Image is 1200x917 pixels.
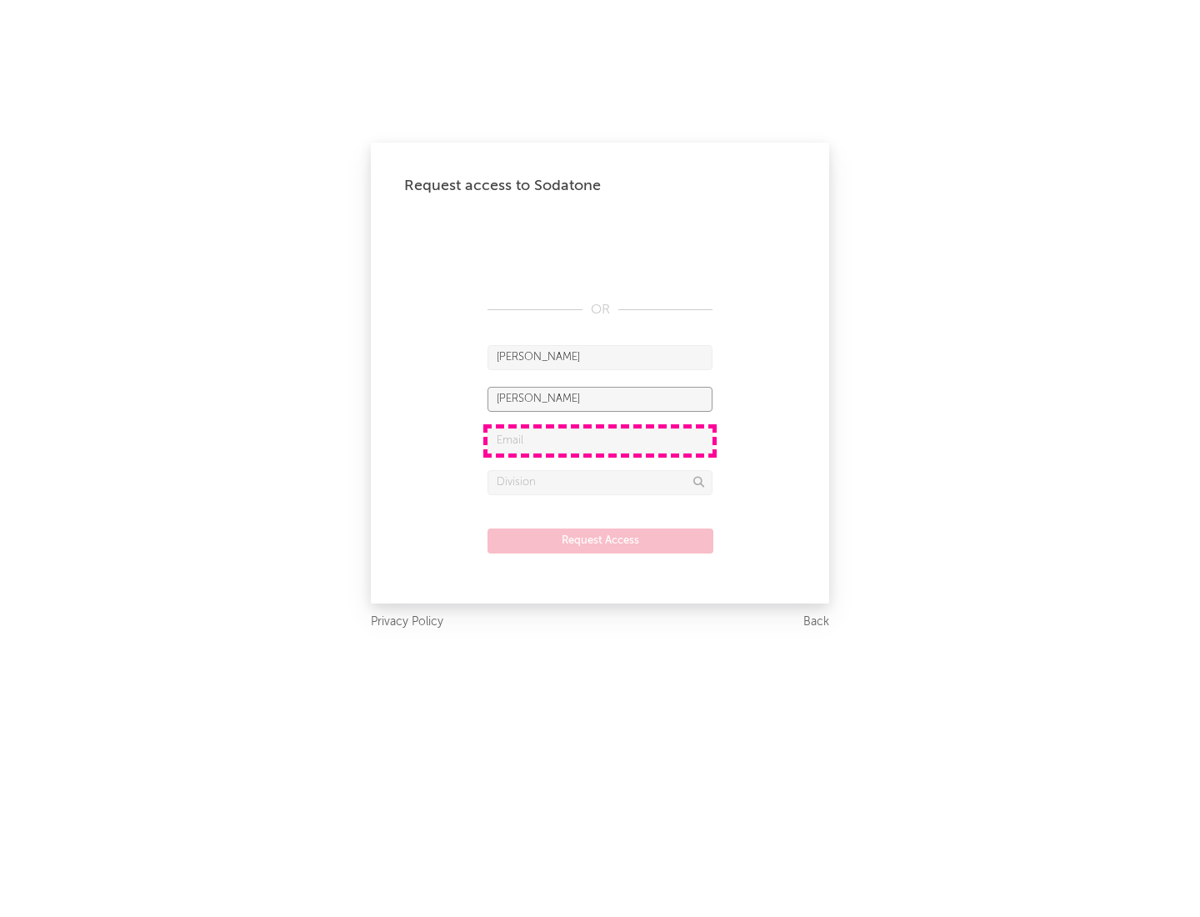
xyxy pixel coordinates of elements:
[803,612,829,633] a: Back
[487,345,712,370] input: First Name
[404,176,796,196] div: Request access to Sodatone
[487,529,713,554] button: Request Access
[487,470,712,495] input: Division
[487,428,712,453] input: Email
[487,387,712,412] input: Last Name
[371,612,443,633] a: Privacy Policy
[487,300,712,320] div: OR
